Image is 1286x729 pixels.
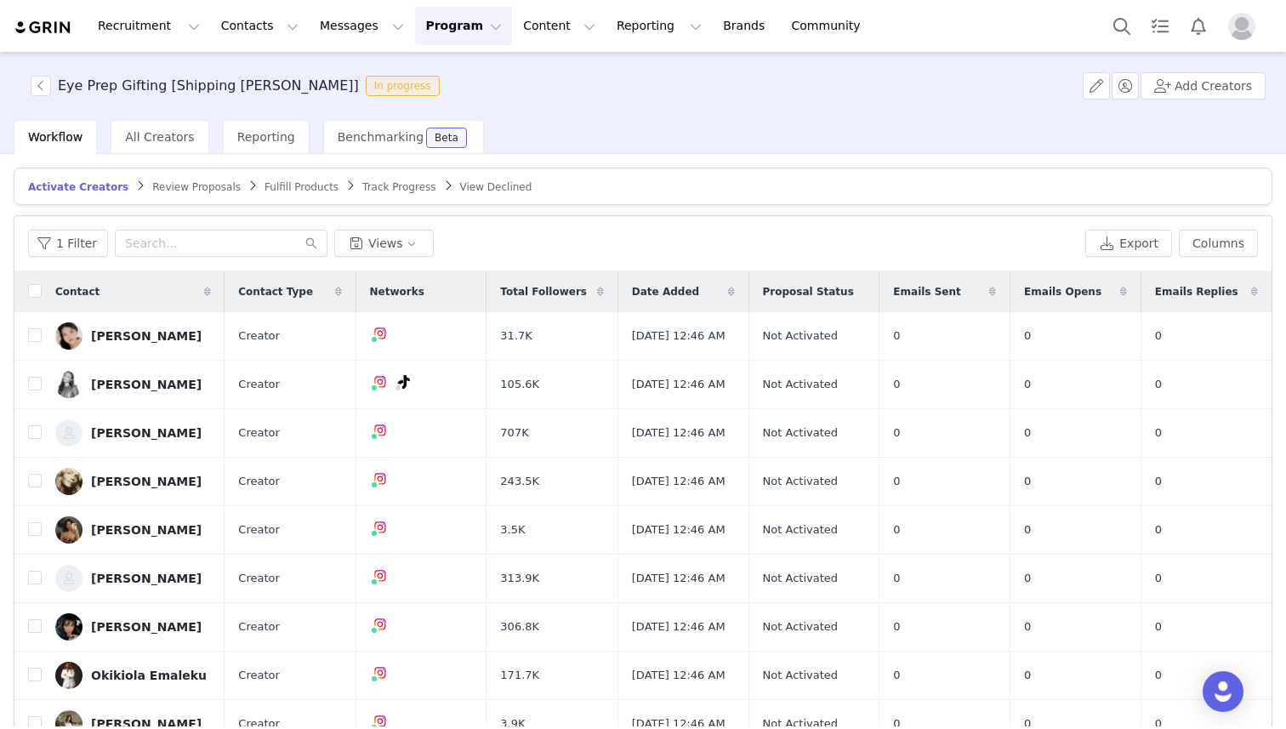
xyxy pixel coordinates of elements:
span: Total Followers [500,284,587,299]
i: icon: search [305,237,317,249]
img: 4a9d5c38-2815-443c-ad43-d7895a5bb6b7--s.jpg [55,565,83,592]
span: Creator [238,327,280,345]
span: Not Activated [763,618,838,635]
a: [PERSON_NAME] [55,565,211,592]
span: 707K [500,424,528,441]
span: Date Added [632,284,699,299]
button: Recruitment [88,7,210,45]
span: 0 [893,473,900,490]
span: Review Proposals [152,181,241,193]
button: Content [513,7,606,45]
span: Not Activated [763,570,838,587]
img: grin logo [14,20,73,36]
span: 3.5K [500,521,525,538]
span: Emails Sent [893,284,960,299]
div: [PERSON_NAME] [91,523,202,537]
span: [DATE] 12:46 AM [632,570,726,587]
span: Not Activated [763,521,838,538]
div: [PERSON_NAME] [91,378,202,391]
span: Reporting [237,130,295,144]
a: [PERSON_NAME] [55,468,211,495]
span: [DATE] 12:46 AM [632,424,726,441]
img: f55d4649-7431-4fcf-a875-5293244461c6.jpg [55,516,83,544]
span: Creator [238,570,280,587]
span: [DATE] 12:46 AM [632,376,726,393]
img: instagram.svg [373,715,387,728]
button: Views [334,230,434,257]
span: View Declined [460,181,532,193]
span: Not Activated [763,327,838,345]
span: 171.7K [500,667,539,684]
span: [DATE] 12:46 AM [632,667,726,684]
span: 0 [1024,521,1031,538]
span: 243.5K [500,473,539,490]
span: 0 [893,521,900,538]
span: 0 [1024,570,1031,587]
a: [PERSON_NAME] [55,516,211,544]
span: All Creators [125,130,194,144]
span: Workflow [28,130,83,144]
span: 0 [893,570,900,587]
span: Track Progress [362,181,435,193]
button: Reporting [606,7,712,45]
button: Search [1103,7,1141,45]
span: Not Activated [763,473,838,490]
button: 1 Filter [28,230,108,257]
span: Fulfill Products [265,181,339,193]
div: [PERSON_NAME] [91,426,202,440]
button: Notifications [1180,7,1217,45]
span: 313.9K [500,570,539,587]
span: [DATE] 12:46 AM [632,618,726,635]
span: Benchmarking [338,130,424,144]
div: [PERSON_NAME] [91,620,202,634]
span: 0 [1024,424,1031,441]
span: Proposal Status [763,284,854,299]
span: In progress [366,76,440,96]
a: Okikiola Emaleku [55,662,211,689]
img: 56039138-724f-451d-b614-eb76e1b949a4--s.jpg [55,419,83,447]
img: instagram.svg [373,569,387,583]
span: 0 [893,376,900,393]
button: Profile [1218,13,1272,40]
span: Creator [238,618,280,635]
a: [PERSON_NAME] [55,371,211,398]
span: 0 [893,618,900,635]
span: [DATE] 12:46 AM [632,521,726,538]
span: Creator [238,521,280,538]
img: instagram.svg [373,666,387,680]
div: [PERSON_NAME] [91,329,202,343]
span: 0 [1024,473,1031,490]
div: [PERSON_NAME] [91,572,202,585]
img: instagram.svg [373,375,387,389]
span: 0 [893,424,900,441]
a: [PERSON_NAME] [55,613,211,641]
span: 105.6K [500,376,539,393]
span: Not Activated [763,376,838,393]
a: Tasks [1141,7,1179,45]
a: [PERSON_NAME] [55,322,211,350]
img: 9d694cb0-32f4-41ba-8148-2a1d6e1c9b5a.jpg [55,613,83,641]
span: Not Activated [763,424,838,441]
button: Messages [310,7,414,45]
img: 60ef1c85-0458-486d-b184-37745c6d360d--s.jpg [55,322,83,350]
img: instagram.svg [373,424,387,437]
img: cea0604c-e228-45e1-a185-ab8a92ce5883.jpg [55,371,83,398]
button: Export [1085,230,1172,257]
img: 6debacc1-8ba2-41f9-bf43-ffe59885b190.jpg [55,468,83,495]
button: Columns [1179,230,1258,257]
span: Creator [238,376,280,393]
img: instagram.svg [373,327,387,340]
div: Beta [435,133,458,143]
span: Creator [238,473,280,490]
input: Search... [115,230,327,257]
span: Networks [370,284,424,299]
span: [DATE] 12:46 AM [632,473,726,490]
button: Program [415,7,512,45]
img: instagram.svg [373,618,387,631]
a: [PERSON_NAME] [55,419,211,447]
span: Contact Type [238,284,313,299]
div: Open Intercom Messenger [1203,671,1243,712]
img: cbc40a76-1472-4b82-b4ff-a09374651844.jpg [55,662,83,689]
img: instagram.svg [373,521,387,534]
